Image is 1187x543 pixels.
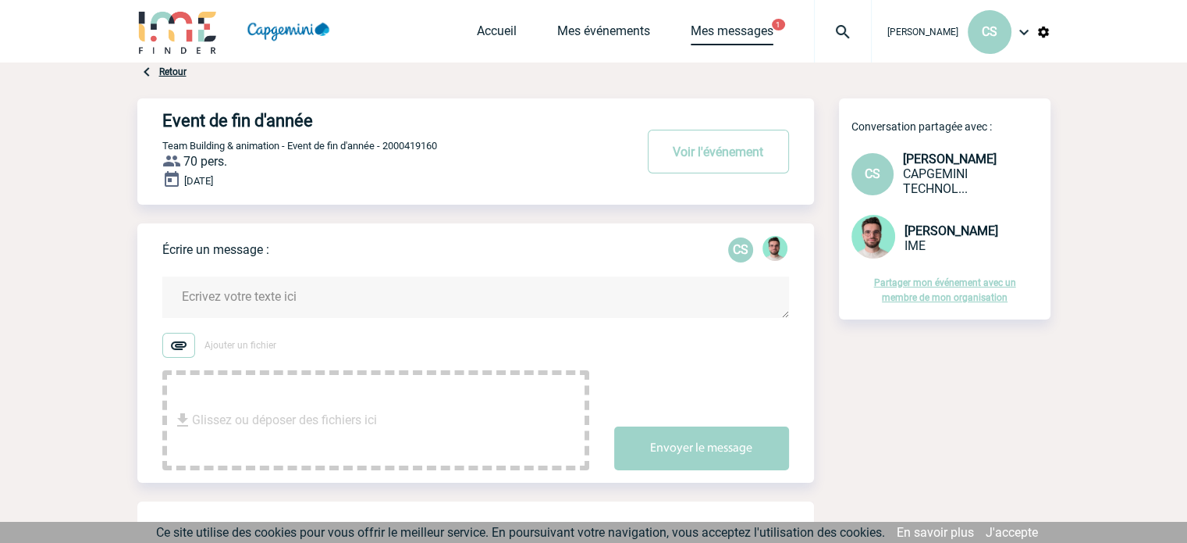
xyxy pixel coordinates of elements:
[903,152,997,166] span: [PERSON_NAME]
[851,120,1050,133] p: Conversation partagée avec :
[903,166,968,196] span: CAPGEMINI TECHNOLOGY SERVICES
[904,223,998,238] span: [PERSON_NAME]
[728,238,753,263] p: CS
[162,111,588,130] h4: Event de fin d'année
[156,525,885,540] span: Ce site utilise des cookies pour vous offrir le meilleur service. En poursuivant votre navigation...
[162,140,437,152] span: Team Building & animation - Event de fin d'année - 2000419160
[648,130,789,173] button: Voir l'événement
[557,23,650,45] a: Mes événements
[897,525,974,540] a: En savoir plus
[986,525,1038,540] a: J'accepte
[851,215,895,259] img: 121547-2.png
[691,23,773,45] a: Mes messages
[173,411,192,430] img: file_download.svg
[728,238,753,263] div: Cécile SCHUCK
[137,9,219,54] img: IME-Finder
[762,236,787,261] img: 121547-2.png
[762,236,787,264] div: Benjamin ROLAND
[192,381,377,459] span: Glissez ou déposer des fichiers ici
[184,175,213,187] span: [DATE]
[982,24,997,39] span: CS
[162,242,269,257] p: Écrire un message :
[772,19,785,30] button: 1
[874,277,1016,303] a: Partager mon événement avec un membre de mon organisation
[204,340,276,351] span: Ajouter un fichier
[159,66,187,77] a: Retour
[477,23,517,45] a: Accueil
[904,238,926,253] span: IME
[614,427,789,470] button: Envoyer le message
[865,166,880,181] span: CS
[183,154,227,169] span: 70 pers.
[887,27,958,38] span: [PERSON_NAME]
